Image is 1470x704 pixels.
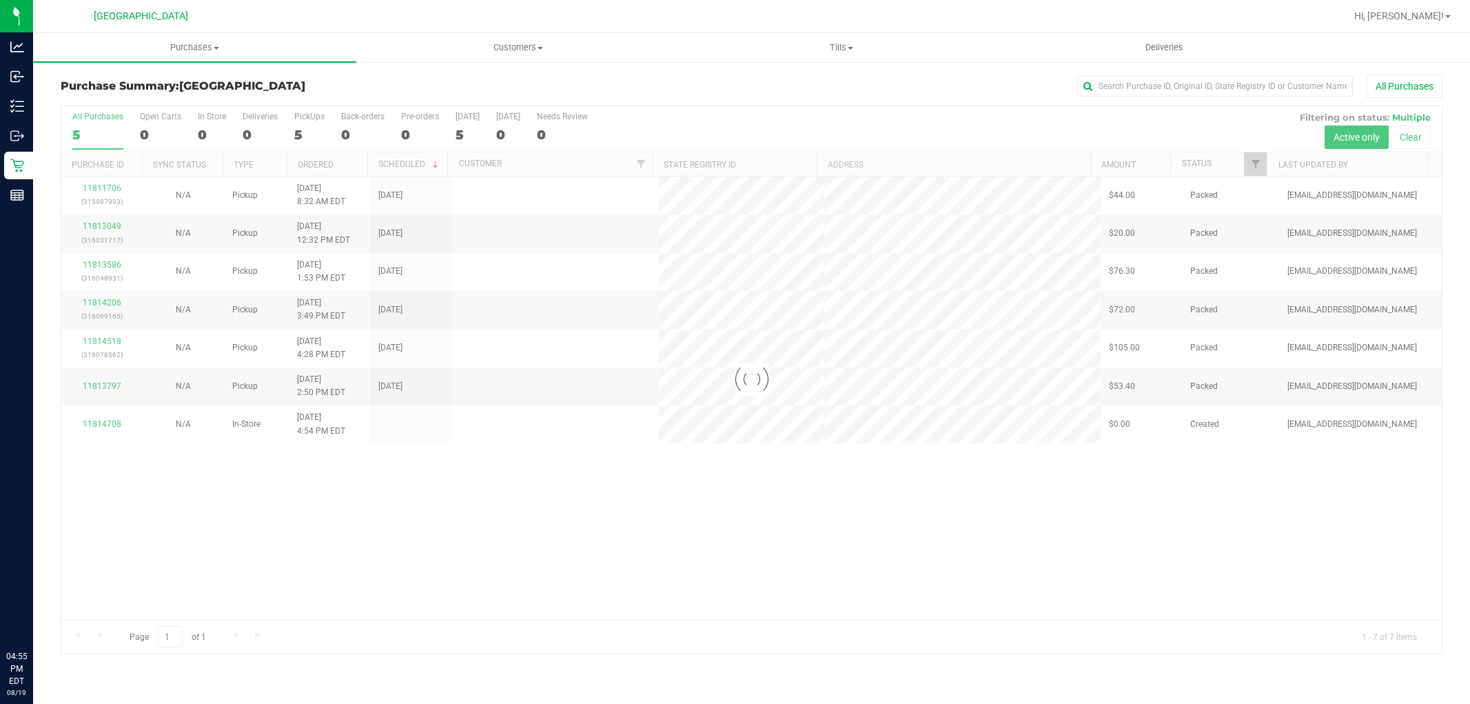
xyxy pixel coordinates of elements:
[179,79,305,92] span: [GEOGRAPHIC_DATA]
[1127,41,1202,54] span: Deliveries
[1003,33,1326,62] a: Deliveries
[61,80,521,92] h3: Purchase Summary:
[10,188,24,202] inline-svg: Reports
[10,70,24,83] inline-svg: Inbound
[1367,74,1442,98] button: All Purchases
[10,40,24,54] inline-svg: Analytics
[6,650,27,687] p: 04:55 PM EDT
[680,33,1003,62] a: Tills
[14,594,55,635] iframe: Resource center
[356,33,680,62] a: Customers
[94,10,188,22] span: [GEOGRAPHIC_DATA]
[357,41,679,54] span: Customers
[33,33,356,62] a: Purchases
[33,41,356,54] span: Purchases
[10,99,24,113] inline-svg: Inventory
[680,41,1002,54] span: Tills
[10,129,24,143] inline-svg: Outbound
[6,687,27,698] p: 08/19
[1354,10,1444,21] span: Hi, [PERSON_NAME]!
[10,159,24,172] inline-svg: Retail
[1077,76,1353,97] input: Search Purchase ID, Original ID, State Registry ID or Customer Name...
